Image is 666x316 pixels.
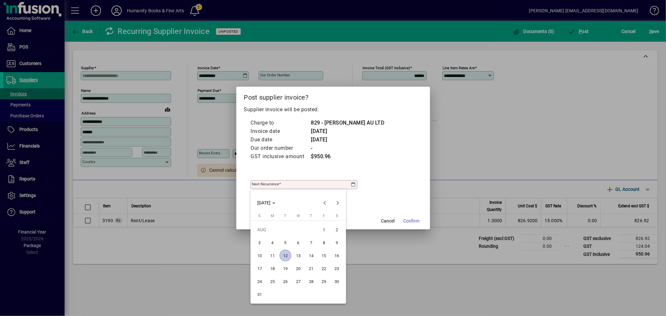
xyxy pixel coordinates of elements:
span: 6 [292,237,304,248]
button: Choose month and year [255,197,278,209]
span: 15 [318,250,330,261]
button: Tue Aug 12 2025 [279,249,292,262]
span: 22 [318,263,330,274]
button: Thu Aug 07 2025 [305,236,318,249]
span: 18 [267,263,278,274]
button: Sun Aug 24 2025 [253,275,266,288]
button: Previous month [318,196,331,209]
button: Sun Aug 31 2025 [253,288,266,301]
button: Sat Aug 16 2025 [331,249,343,262]
span: F [323,214,325,218]
span: 8 [318,237,330,248]
span: 7 [305,237,317,248]
span: 9 [331,237,343,248]
button: Fri Aug 01 2025 [318,223,331,236]
span: 1 [318,224,330,235]
button: Mon Aug 25 2025 [266,275,279,288]
span: 2 [331,224,343,235]
span: S [336,214,338,218]
button: Wed Aug 13 2025 [292,249,305,262]
button: Mon Aug 04 2025 [266,236,279,249]
button: Thu Aug 28 2025 [305,275,318,288]
span: 26 [280,276,291,287]
span: 27 [292,276,304,287]
span: 10 [254,250,265,261]
span: T [284,214,286,218]
button: Fri Aug 08 2025 [318,236,331,249]
span: 19 [280,263,291,274]
span: 16 [331,250,343,261]
button: Wed Aug 06 2025 [292,236,305,249]
button: Tue Aug 19 2025 [279,262,292,275]
span: 21 [305,263,317,274]
button: Thu Aug 21 2025 [305,262,318,275]
span: 11 [267,250,278,261]
button: Mon Aug 11 2025 [266,249,279,262]
span: 30 [331,276,343,287]
span: 5 [280,237,291,248]
button: Thu Aug 14 2025 [305,249,318,262]
button: Wed Aug 20 2025 [292,262,305,275]
button: Next month [331,196,344,209]
span: 13 [292,250,304,261]
span: 31 [254,289,265,300]
span: 12 [280,250,291,261]
button: Sat Aug 02 2025 [331,223,343,236]
button: Fri Aug 29 2025 [318,275,331,288]
span: M [271,214,274,218]
span: S [258,214,261,218]
button: Sun Aug 10 2025 [253,249,266,262]
span: 24 [254,276,265,287]
span: 3 [254,237,265,248]
span: 20 [292,263,304,274]
button: Fri Aug 15 2025 [318,249,331,262]
button: Tue Aug 05 2025 [279,236,292,249]
button: Sun Aug 03 2025 [253,236,266,249]
td: AUG [253,223,318,236]
span: T [310,214,312,218]
button: Fri Aug 22 2025 [318,262,331,275]
span: [DATE] [257,200,271,205]
span: W [297,214,300,218]
span: 29 [318,276,330,287]
span: 25 [267,276,278,287]
span: 14 [305,250,317,261]
button: Sat Aug 09 2025 [331,236,343,249]
button: Sat Aug 23 2025 [331,262,343,275]
span: 17 [254,263,265,274]
button: Wed Aug 27 2025 [292,275,305,288]
span: 4 [267,237,278,248]
button: Mon Aug 18 2025 [266,262,279,275]
button: Tue Aug 26 2025 [279,275,292,288]
button: Sun Aug 17 2025 [253,262,266,275]
button: Sat Aug 30 2025 [331,275,343,288]
span: 23 [331,263,343,274]
span: 28 [305,276,317,287]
